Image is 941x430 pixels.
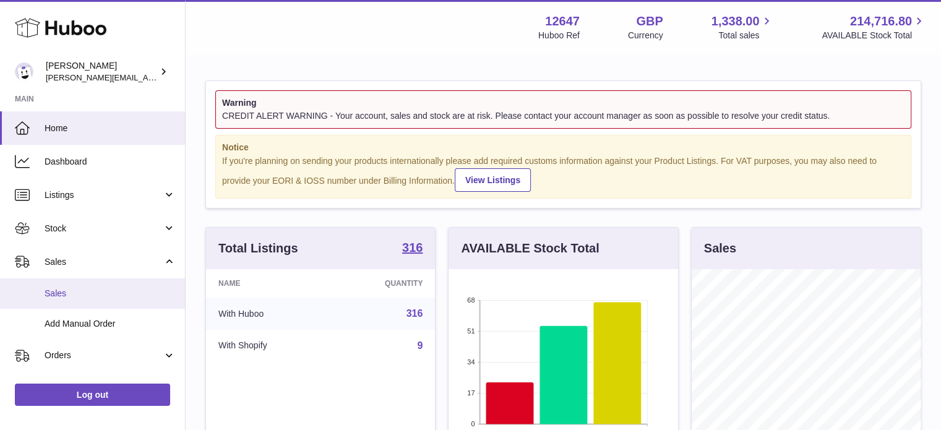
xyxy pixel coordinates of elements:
[471,420,475,428] text: 0
[711,13,760,30] span: 1,338.00
[46,72,314,82] span: [PERSON_NAME][EMAIL_ADDRESS][PERSON_NAME][DOMAIN_NAME]
[402,241,423,256] a: 316
[538,30,580,41] div: Huboo Ref
[45,256,163,268] span: Sales
[45,223,163,234] span: Stock
[628,30,663,41] div: Currency
[45,350,163,361] span: Orders
[406,308,423,319] a: 316
[402,241,423,254] strong: 316
[206,330,330,362] td: With Shopify
[822,13,926,41] a: 214,716.80 AVAILABLE Stock Total
[45,123,176,134] span: Home
[45,288,176,299] span: Sales
[468,358,475,366] text: 34
[417,340,423,351] a: 9
[468,296,475,304] text: 68
[704,240,736,257] h3: Sales
[455,168,531,192] a: View Listings
[222,155,904,192] div: If you're planning on sending your products internationally please add required customs informati...
[222,142,904,153] strong: Notice
[461,240,599,257] h3: AVAILABLE Stock Total
[330,269,436,298] th: Quantity
[711,13,774,41] a: 1,338.00 Total sales
[545,13,580,30] strong: 12647
[468,327,475,335] text: 51
[718,30,773,41] span: Total sales
[222,110,904,122] div: CREDIT ALERT WARNING - Your account, sales and stock are at risk. Please contact your account man...
[15,384,170,406] a: Log out
[850,13,912,30] span: 214,716.80
[206,269,330,298] th: Name
[222,97,904,109] strong: Warning
[206,298,330,330] td: With Huboo
[15,62,33,81] img: peter@pinter.co.uk
[45,189,163,201] span: Listings
[46,60,157,84] div: [PERSON_NAME]
[45,318,176,330] span: Add Manual Order
[822,30,926,41] span: AVAILABLE Stock Total
[218,240,298,257] h3: Total Listings
[468,389,475,397] text: 17
[45,156,176,168] span: Dashboard
[636,13,663,30] strong: GBP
